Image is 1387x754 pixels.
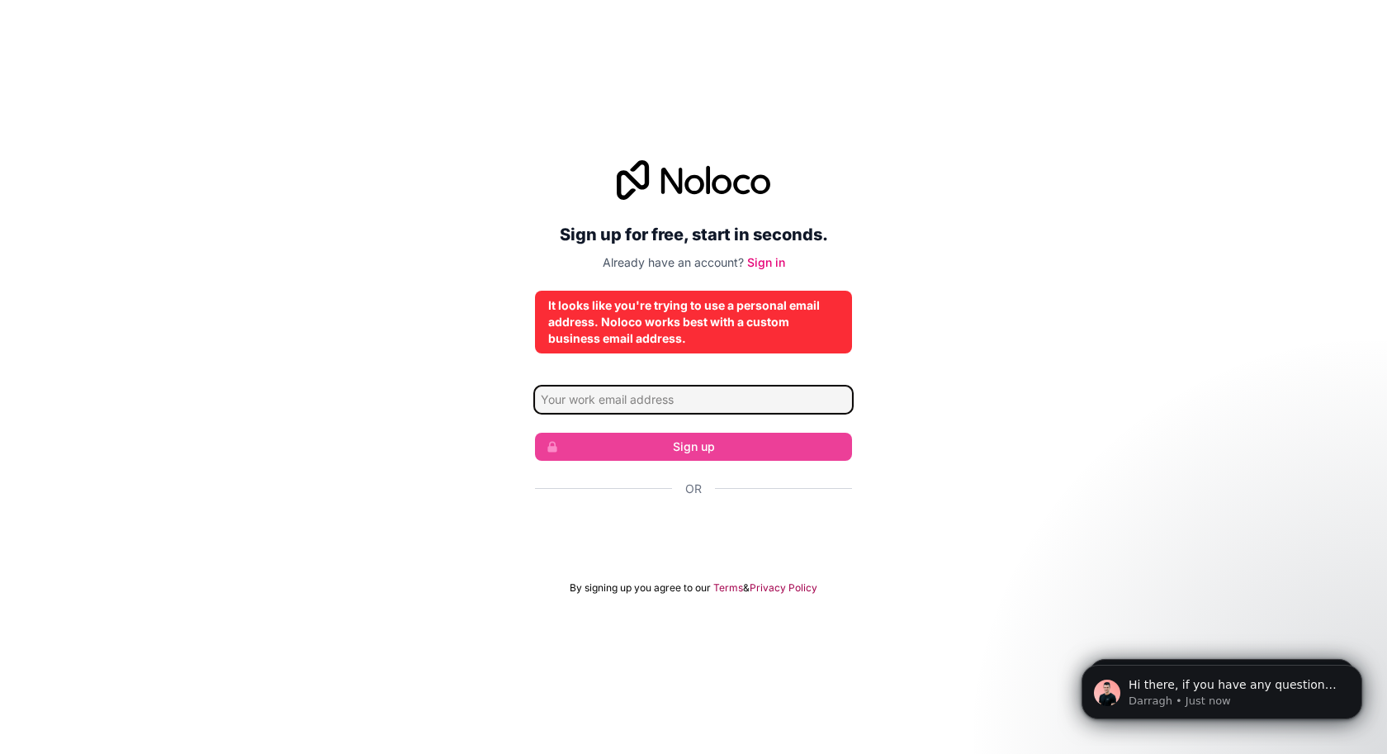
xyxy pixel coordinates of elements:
span: Or [685,481,702,497]
span: Already have an account? [603,255,744,269]
a: Sign in [747,255,785,269]
h2: Sign up for free, start in seconds. [535,220,852,249]
div: It looks like you're trying to use a personal email address. Noloco works best with a custom busi... [548,297,839,347]
a: Privacy Policy [750,581,817,595]
button: Sign up [535,433,852,461]
iframe: Sign in with Google Button [527,515,860,552]
span: By signing up you agree to our [570,581,711,595]
input: Email address [535,386,852,413]
span: & [743,581,750,595]
a: Terms [713,581,743,595]
iframe: Intercom notifications message [1057,630,1387,746]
